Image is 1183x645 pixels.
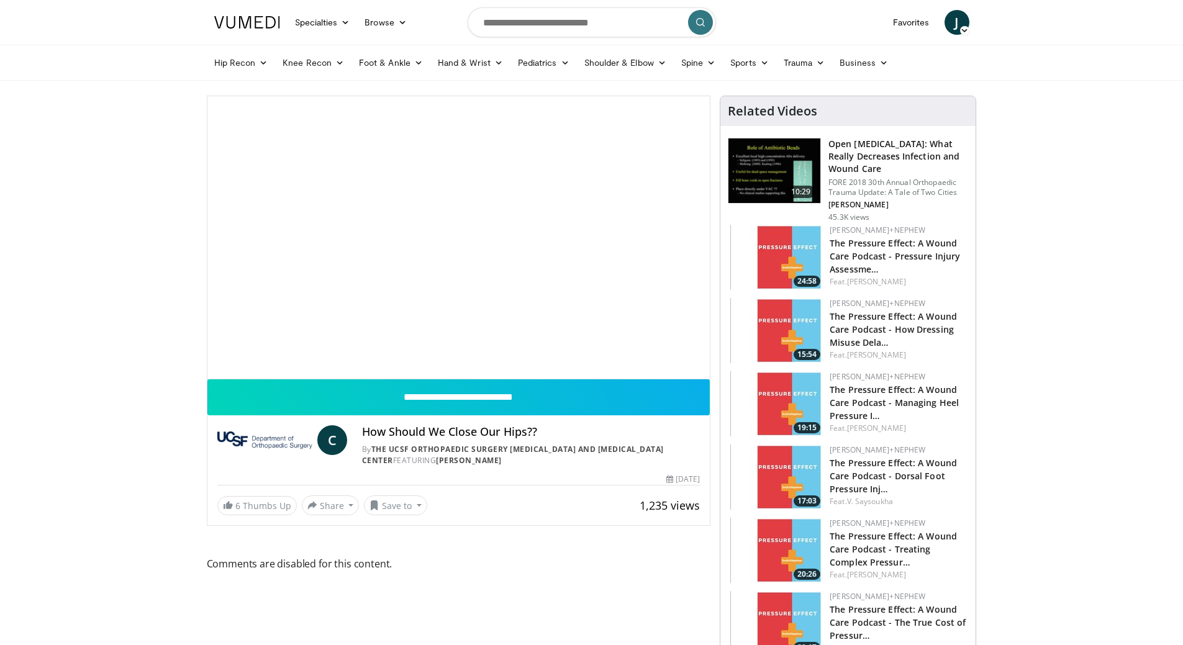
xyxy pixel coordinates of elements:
a: Specialties [288,10,358,35]
a: Trauma [776,50,833,75]
a: 6 Thumbs Up [217,496,297,515]
a: [PERSON_NAME]+Nephew [830,444,925,455]
a: Foot & Ankle [351,50,430,75]
span: 10:29 [786,186,816,198]
img: The UCSF Orthopaedic Surgery Arthritis and Joint Replacement Center [217,425,312,455]
a: The Pressure Effect: A Wound Care Podcast - Managing Heel Pressure I… [830,384,959,422]
button: Share [302,495,360,515]
video-js: Video Player [207,96,710,379]
a: Knee Recon [275,50,351,75]
a: [PERSON_NAME]+Nephew [830,225,925,235]
a: The Pressure Effect: A Wound Care Podcast - How Dressing Misuse Dela… [830,310,957,348]
a: The Pressure Effect: A Wound Care Podcast - The True Cost of Pressur… [830,603,966,641]
a: Hand & Wrist [430,50,510,75]
p: [PERSON_NAME] [828,200,968,210]
img: 60a7b2e5-50df-40c4-868a-521487974819.150x105_q85_crop-smart_upscale.jpg [730,371,823,436]
div: [DATE] [666,474,700,485]
h3: Open [MEDICAL_DATA]: What Really Decreases Infection and Wound Care [828,138,968,175]
div: Feat. [830,350,966,361]
div: Feat. [830,569,966,580]
input: Search topics, interventions [468,7,716,37]
span: 17:03 [794,495,820,507]
a: 17:03 [730,444,823,510]
span: 20:26 [794,569,820,580]
a: 24:58 [730,225,823,290]
h4: Related Videos [728,104,817,119]
a: [PERSON_NAME] [436,455,502,466]
div: By FEATURING [362,444,700,466]
span: 6 [235,500,240,512]
a: The Pressure Effect: A Wound Care Podcast - Treating Complex Pressur… [830,530,957,568]
a: 20:26 [730,518,823,583]
img: 2a658e12-bd38-46e9-9f21-8239cc81ed40.150x105_q85_crop-smart_upscale.jpg [730,225,823,290]
a: [PERSON_NAME]+Nephew [830,371,925,382]
a: [PERSON_NAME]+Nephew [830,591,925,602]
a: Favorites [886,10,937,35]
a: Hip Recon [207,50,276,75]
span: 15:54 [794,349,820,360]
span: 19:15 [794,422,820,433]
img: ded7be61-cdd8-40fc-98a3-de551fea390e.150x105_q85_crop-smart_upscale.jpg [728,138,820,203]
a: The Pressure Effect: A Wound Care Podcast - Pressure Injury Assessme… [830,237,960,275]
span: Comments are disabled for this content. [207,556,711,572]
img: 5dccabbb-5219-43eb-ba82-333b4a767645.150x105_q85_crop-smart_upscale.jpg [730,518,823,583]
a: [PERSON_NAME]+Nephew [830,298,925,309]
a: [PERSON_NAME] [847,423,906,433]
a: V. Saysoukha [847,496,893,507]
a: The UCSF Orthopaedic Surgery [MEDICAL_DATA] and [MEDICAL_DATA] Center [362,444,664,466]
p: FORE 2018 30th Annual Orthopaedic Trauma Update: A Tale of Two Cities [828,178,968,197]
a: [PERSON_NAME] [847,569,906,580]
button: Save to [364,495,427,515]
a: Shoulder & Elbow [577,50,674,75]
a: [PERSON_NAME]+Nephew [830,518,925,528]
a: [PERSON_NAME] [847,276,906,287]
span: 24:58 [794,276,820,287]
a: C [317,425,347,455]
a: Pediatrics [510,50,577,75]
h4: How Should We Close Our Hips?? [362,425,700,439]
a: The Pressure Effect: A Wound Care Podcast - Dorsal Foot Pressure Inj… [830,457,957,495]
div: Feat. [830,423,966,434]
a: 19:15 [730,371,823,436]
div: Feat. [830,496,966,507]
img: 61e02083-5525-4adc-9284-c4ef5d0bd3c4.150x105_q85_crop-smart_upscale.jpg [730,298,823,363]
a: 15:54 [730,298,823,363]
a: [PERSON_NAME] [847,350,906,360]
a: Business [832,50,895,75]
a: J [945,10,969,35]
span: 1,235 views [640,498,700,513]
p: 45.3K views [828,212,869,222]
a: Browse [357,10,414,35]
div: Feat. [830,276,966,287]
img: VuMedi Logo [214,16,280,29]
a: 10:29 Open [MEDICAL_DATA]: What Really Decreases Infection and Wound Care FORE 2018 30th Annual O... [728,138,968,222]
img: d68379d8-97de-484f-9076-f39c80eee8eb.150x105_q85_crop-smart_upscale.jpg [730,444,823,510]
a: Sports [723,50,776,75]
a: Spine [674,50,723,75]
